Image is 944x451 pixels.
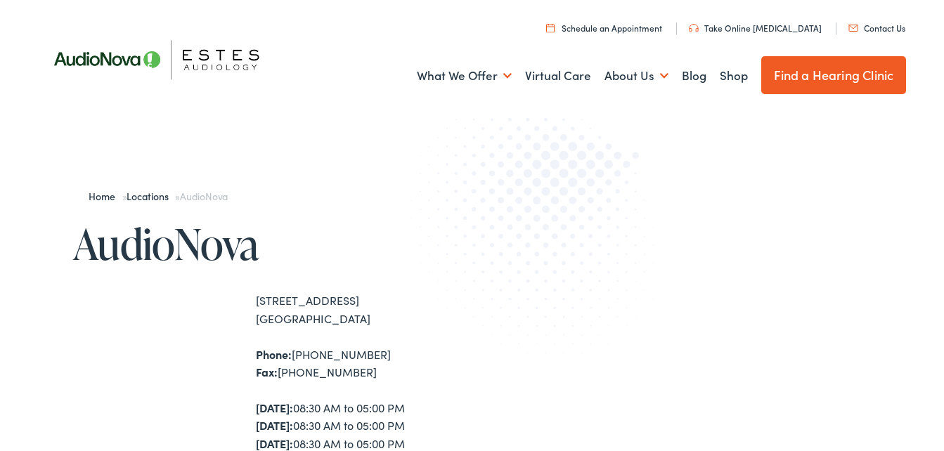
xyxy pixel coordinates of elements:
[256,292,472,327] div: [STREET_ADDRESS] [GEOGRAPHIC_DATA]
[256,364,278,379] strong: Fax:
[180,189,228,203] span: AudioNova
[256,346,472,381] div: [PHONE_NUMBER] [PHONE_NUMBER]
[525,50,591,102] a: Virtual Care
[256,436,293,451] strong: [DATE]:
[256,346,292,362] strong: Phone:
[89,189,122,203] a: Home
[604,50,668,102] a: About Us
[848,25,858,32] img: utility icon
[689,24,699,32] img: utility icon
[127,189,175,203] a: Locations
[689,22,822,34] a: Take Online [MEDICAL_DATA]
[256,400,293,415] strong: [DATE]:
[682,50,706,102] a: Blog
[256,417,293,433] strong: [DATE]:
[89,189,228,203] span: » »
[720,50,748,102] a: Shop
[546,22,662,34] a: Schedule an Appointment
[848,22,905,34] a: Contact Us
[761,56,907,94] a: Find a Hearing Clinic
[546,23,555,32] img: utility icon
[417,50,512,102] a: What We Offer
[73,221,472,267] h1: AudioNova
